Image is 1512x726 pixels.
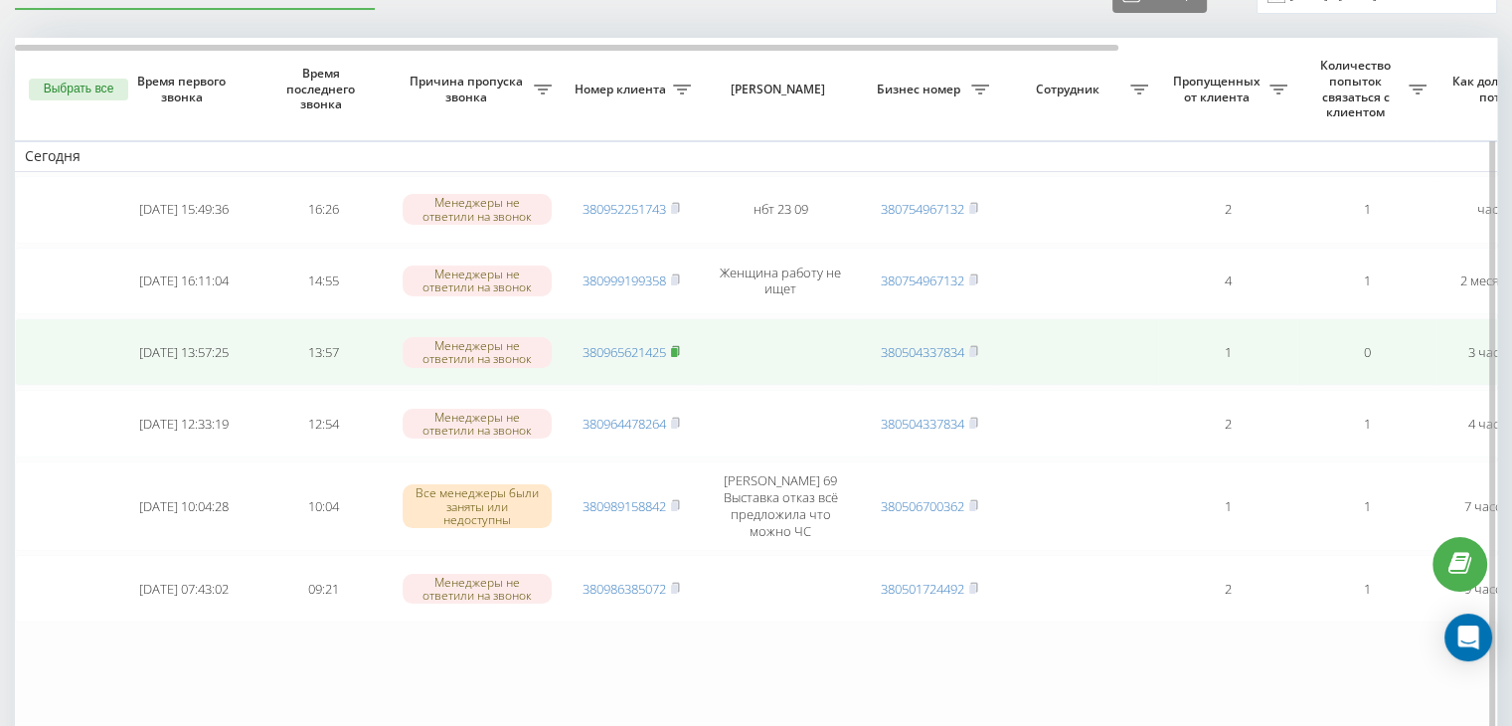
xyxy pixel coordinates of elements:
a: 380506700362 [881,497,964,515]
td: нбт 23 09 [701,176,860,244]
span: Время последнего звонка [269,66,377,112]
div: Менеджеры не ответили на звонок [403,574,552,604]
a: 380754967132 [881,200,964,218]
div: Менеджеры не ответили на звонок [403,337,552,367]
a: 380989158842 [583,497,666,515]
td: 1 [1297,176,1436,244]
span: Пропущенных от клиента [1168,74,1269,104]
td: 2 [1158,390,1297,457]
td: 1 [1297,390,1436,457]
td: 1 [1297,248,1436,315]
td: [DATE] 13:57:25 [114,318,253,386]
td: [DATE] 07:43:02 [114,555,253,623]
span: Причина пропуска звонка [403,74,534,104]
div: Open Intercom Messenger [1444,614,1492,661]
td: 12:54 [253,390,393,457]
td: 1 [1158,318,1297,386]
a: 380965621425 [583,343,666,361]
a: 380504337834 [881,343,964,361]
td: 16:26 [253,176,393,244]
a: 380986385072 [583,580,666,598]
td: 2 [1158,176,1297,244]
td: 10:04 [253,461,393,551]
td: 13:57 [253,318,393,386]
div: Менеджеры не ответили на звонок [403,266,552,295]
td: 2 [1158,555,1297,623]
span: [PERSON_NAME] [718,82,843,97]
td: 4 [1158,248,1297,315]
span: Бизнес номер [870,82,971,97]
td: 14:55 [253,248,393,315]
div: Менеджеры не ответили на звонок [403,194,552,224]
td: 09:21 [253,555,393,623]
a: 380754967132 [881,272,964,289]
td: Женщина работу не ищет [701,248,860,315]
button: Выбрать все [29,79,128,100]
td: [DATE] 12:33:19 [114,390,253,457]
td: 1 [1297,555,1436,623]
td: 0 [1297,318,1436,386]
td: 1 [1158,461,1297,551]
span: Сотрудник [1009,82,1130,97]
td: 1 [1297,461,1436,551]
td: [DATE] 15:49:36 [114,176,253,244]
a: 380952251743 [583,200,666,218]
span: Номер клиента [572,82,673,97]
span: Время первого звонка [130,74,238,104]
div: Менеджеры не ответили на звонок [403,409,552,439]
td: [DATE] 16:11:04 [114,248,253,315]
td: [DATE] 10:04:28 [114,461,253,551]
div: Все менеджеры были заняты или недоступны [403,484,552,528]
a: 380999199358 [583,272,666,289]
a: 380964478264 [583,415,666,433]
td: [PERSON_NAME] 69 Выставка отказ всё предложила что можно ЧС [701,461,860,551]
a: 380504337834 [881,415,964,433]
a: 380501724492 [881,580,964,598]
span: Количество попыток связаться с клиентом [1307,58,1409,119]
